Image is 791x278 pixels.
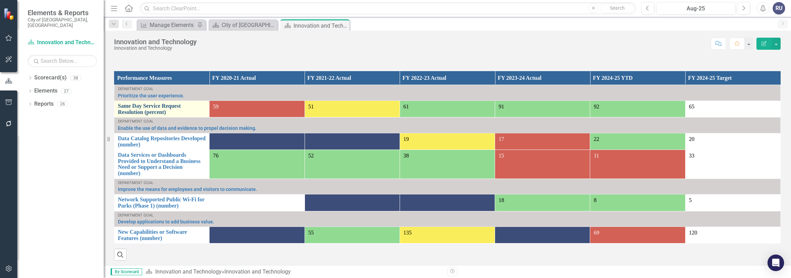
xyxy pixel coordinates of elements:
[403,104,409,109] span: 61
[685,101,780,117] td: Double-Click to Edit
[118,213,777,218] div: Department Goal
[118,196,206,209] a: Network Supported Public Wi-Fi for Parks (Phase 1) (number)
[114,101,210,117] td: Double-Click to Edit Right Click for Context Menu
[213,153,218,159] span: 76
[118,152,206,176] a: Data Services or Dashboards Provided to Understand a Business Need or Support a Decision (number)
[499,197,504,203] span: 18
[689,230,697,236] span: 120
[499,153,504,159] span: 15
[118,103,206,115] a: Same Day Service Request Resolution (percent)
[114,179,781,194] td: Double-Click to Edit Right Click for Context Menu
[213,104,218,109] span: 59
[138,21,195,29] a: Manage Elements
[34,100,54,108] a: Reports
[34,87,57,95] a: Elements
[57,101,68,107] div: 26
[499,136,504,142] span: 17
[222,21,276,29] div: City of [GEOGRAPHIC_DATA]
[656,2,735,15] button: Aug-25
[28,9,97,17] span: Elements & Reports
[114,211,781,227] td: Double-Click to Edit Right Click for Context Menu
[685,133,780,150] td: Double-Click to Edit
[118,93,777,98] a: Prioritize the user experience.
[118,119,777,124] div: Department Goal
[308,104,314,109] span: 51
[689,153,695,159] span: 33
[610,5,625,11] span: Search
[403,230,412,236] span: 135
[114,133,210,150] td: Double-Click to Edit Right Click for Context Menu
[155,268,222,275] a: Innovation and Technology
[118,126,777,131] a: Enable the use of data and evidence to propel decision making.
[308,153,314,159] span: 52
[294,21,348,30] div: Innovation and Technology
[689,197,692,203] span: 5
[600,3,634,13] button: Search
[111,268,142,275] span: By Scorecard
[659,4,733,13] div: Aug-25
[594,230,599,236] span: 69
[61,88,72,94] div: 27
[70,75,81,81] div: 38
[685,227,780,243] td: Double-Click to Edit
[118,219,777,224] a: Develop applications to add business value.
[210,21,276,29] a: City of [GEOGRAPHIC_DATA]
[118,87,777,91] div: Department Goal
[773,2,785,15] button: RU
[224,268,291,275] div: Innovation and Technology
[114,150,210,179] td: Double-Click to Edit Right Click for Context Menu
[114,38,197,46] div: Innovation and Technology
[685,150,780,179] td: Double-Click to Edit
[150,21,195,29] div: Manage Elements
[118,229,206,241] a: New Capabilities or Software Features (number)
[28,17,97,28] small: City of [GEOGRAPHIC_DATA], [GEOGRAPHIC_DATA]
[499,104,504,109] span: 91
[403,153,409,159] span: 38
[594,197,596,203] span: 8
[308,230,314,236] span: 55
[689,104,695,109] span: 65
[118,181,777,185] div: Department Goal
[594,136,599,142] span: 22
[140,2,636,15] input: Search ClearPoint...
[118,135,206,147] a: Data Catalog Repositories Developed (number)
[28,55,97,67] input: Search Below...
[28,39,97,47] a: Innovation and Technology
[403,136,409,142] span: 19
[114,46,197,51] div: Innovation and Technology
[685,194,780,211] td: Double-Click to Edit
[114,85,781,101] td: Double-Click to Edit Right Click for Context Menu
[689,136,695,142] span: 20
[594,104,599,109] span: 92
[767,255,784,271] div: Open Intercom Messenger
[3,8,16,20] img: ClearPoint Strategy
[146,268,442,276] div: »
[114,117,781,133] td: Double-Click to Edit Right Click for Context Menu
[594,153,599,159] span: 11
[34,74,67,82] a: Scorecard(s)
[118,187,777,192] a: Improve the means for employees and visitors to communicate.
